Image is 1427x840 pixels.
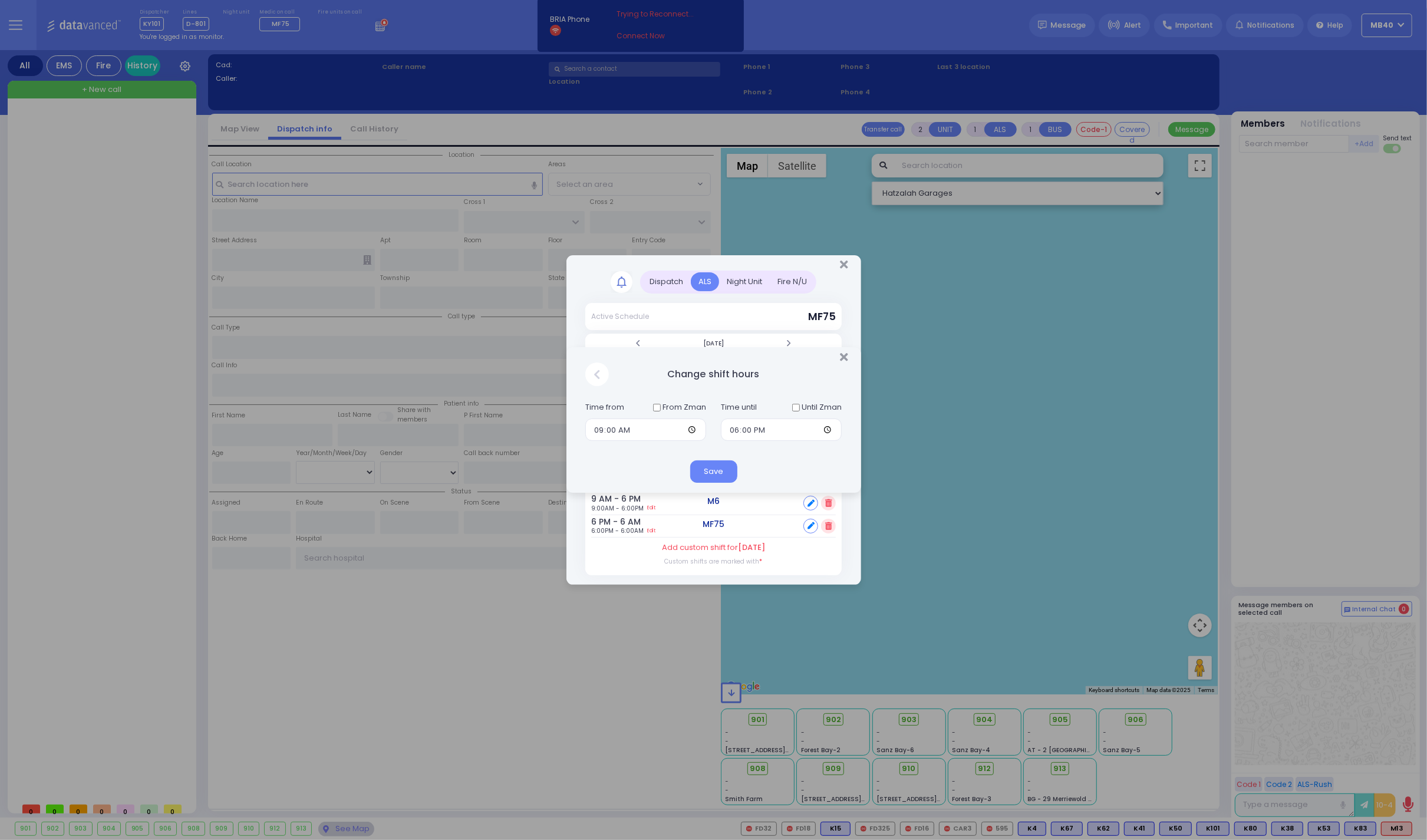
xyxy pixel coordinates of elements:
[585,396,624,419] label: Time from
[840,351,848,363] button: Close
[721,396,757,419] label: Time until
[668,367,760,381] h5: Change shift hours
[690,460,737,483] button: Save
[802,401,842,413] label: Until Zman
[663,401,706,413] label: From Zman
